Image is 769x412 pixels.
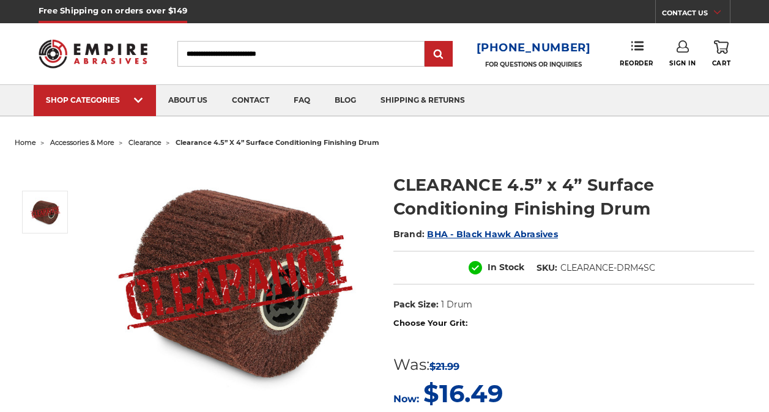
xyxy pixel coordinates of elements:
a: Cart [712,40,730,67]
a: BHA - Black Hawk Abrasives [427,229,558,240]
span: Brand: [393,229,425,240]
a: contact [220,85,281,116]
a: CONTACT US [662,6,730,23]
input: Submit [426,42,451,67]
p: FOR QUESTIONS OR INQUIRIES [477,61,591,68]
span: In Stock [488,262,524,273]
dd: CLEARANCE-DRM4SC [560,262,655,274]
span: Cart [712,59,730,67]
a: home [15,138,36,147]
span: Sign In [669,59,696,67]
dt: SKU: [537,262,557,274]
img: CLEARANCE 4.5” x 4” Surface Conditioning Finishing Drum [30,197,61,227]
a: blog [322,85,368,116]
label: Choose Your Grit: [393,317,754,329]
div: Was: [393,353,503,377]
span: Reorder [620,59,653,67]
div: SHOP CATEGORIES [46,95,144,105]
a: shipping & returns [368,85,477,116]
span: clearance 4.5” x 4” surface conditioning finishing drum [176,138,379,147]
dd: 1 Drum [441,298,472,311]
a: [PHONE_NUMBER] [477,39,591,57]
a: faq [281,85,322,116]
img: CLEARANCE 4.5” x 4” Surface Conditioning Finishing Drum [113,160,358,405]
span: $21.99 [429,361,459,372]
img: Empire Abrasives [39,32,147,75]
a: Reorder [620,40,653,67]
span: Now: [393,393,419,405]
span: $16.49 [423,378,503,408]
a: about us [156,85,220,116]
dt: Pack Size: [393,298,439,311]
a: accessories & more [50,138,114,147]
h1: CLEARANCE 4.5” x 4” Surface Conditioning Finishing Drum [393,173,754,221]
a: clearance [128,138,162,147]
